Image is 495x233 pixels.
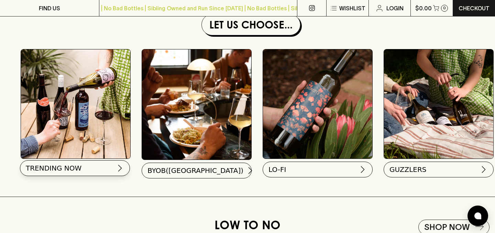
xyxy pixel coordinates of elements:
[20,160,130,176] button: TRENDING NOW
[386,4,404,12] p: Login
[389,165,427,174] span: GUZZLERS
[26,163,81,173] span: TRENDING NOW
[263,162,373,177] button: LO-FI
[263,49,372,159] img: lofi_7376686939.gif
[415,4,432,12] p: $0.00
[339,4,365,12] p: Wishlist
[359,165,367,174] img: chevron-right.svg
[384,162,494,177] button: GUZZLERS
[268,165,286,174] span: LO-FI
[443,6,446,10] p: 0
[205,17,297,32] h1: Let Us Choose...
[39,4,60,12] p: FIND US
[21,49,130,159] img: Best Sellers
[459,4,489,12] p: Checkout
[384,49,493,159] img: PACKS
[474,212,481,219] img: bubble-icon
[147,166,243,175] span: BYOB([GEOGRAPHIC_DATA])
[116,164,124,172] img: chevron-right.svg
[142,49,251,160] img: BYOB(angers)
[246,166,254,175] img: chevron-right.svg
[142,163,252,178] button: BYOB([GEOGRAPHIC_DATA])
[424,222,470,233] h5: Shop Now
[480,165,488,174] img: chevron-right.svg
